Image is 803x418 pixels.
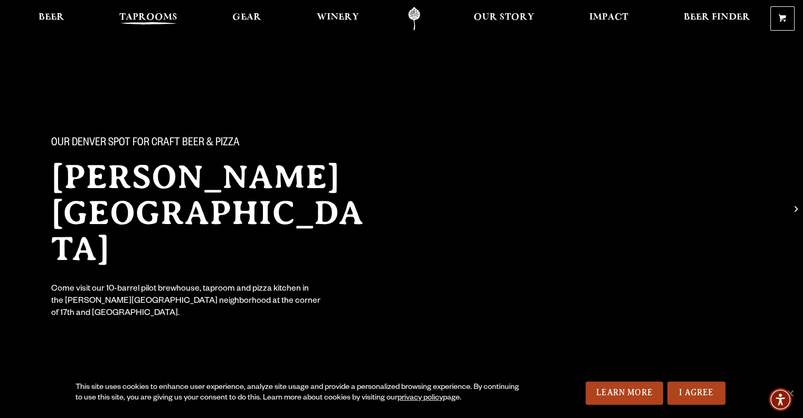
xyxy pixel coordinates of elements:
div: Come visit our 10-barrel pilot brewhouse, taproom and pizza kitchen in the [PERSON_NAME][GEOGRAPH... [51,284,322,320]
a: Gear [225,7,268,31]
span: Our Story [474,13,534,22]
div: Accessibility Menu [769,388,792,411]
a: Winery [310,7,366,31]
h2: [PERSON_NAME][GEOGRAPHIC_DATA] [51,159,381,267]
span: Winery [317,13,359,22]
a: Odell Home [394,7,434,31]
span: Gear [232,13,261,22]
span: Taprooms [119,13,177,22]
span: Impact [589,13,628,22]
a: Beer [32,7,71,31]
a: Our Story [467,7,541,31]
span: Beer Finder [683,13,750,22]
a: Beer Finder [676,7,757,31]
a: Impact [582,7,635,31]
a: Learn More [585,382,663,405]
a: privacy policy [398,394,443,403]
a: Taprooms [112,7,184,31]
a: I Agree [667,382,725,405]
div: This site uses cookies to enhance user experience, analyze site usage and provide a personalized ... [75,383,526,404]
span: Our Denver spot for craft beer & pizza [51,137,240,151]
span: Beer [39,13,64,22]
